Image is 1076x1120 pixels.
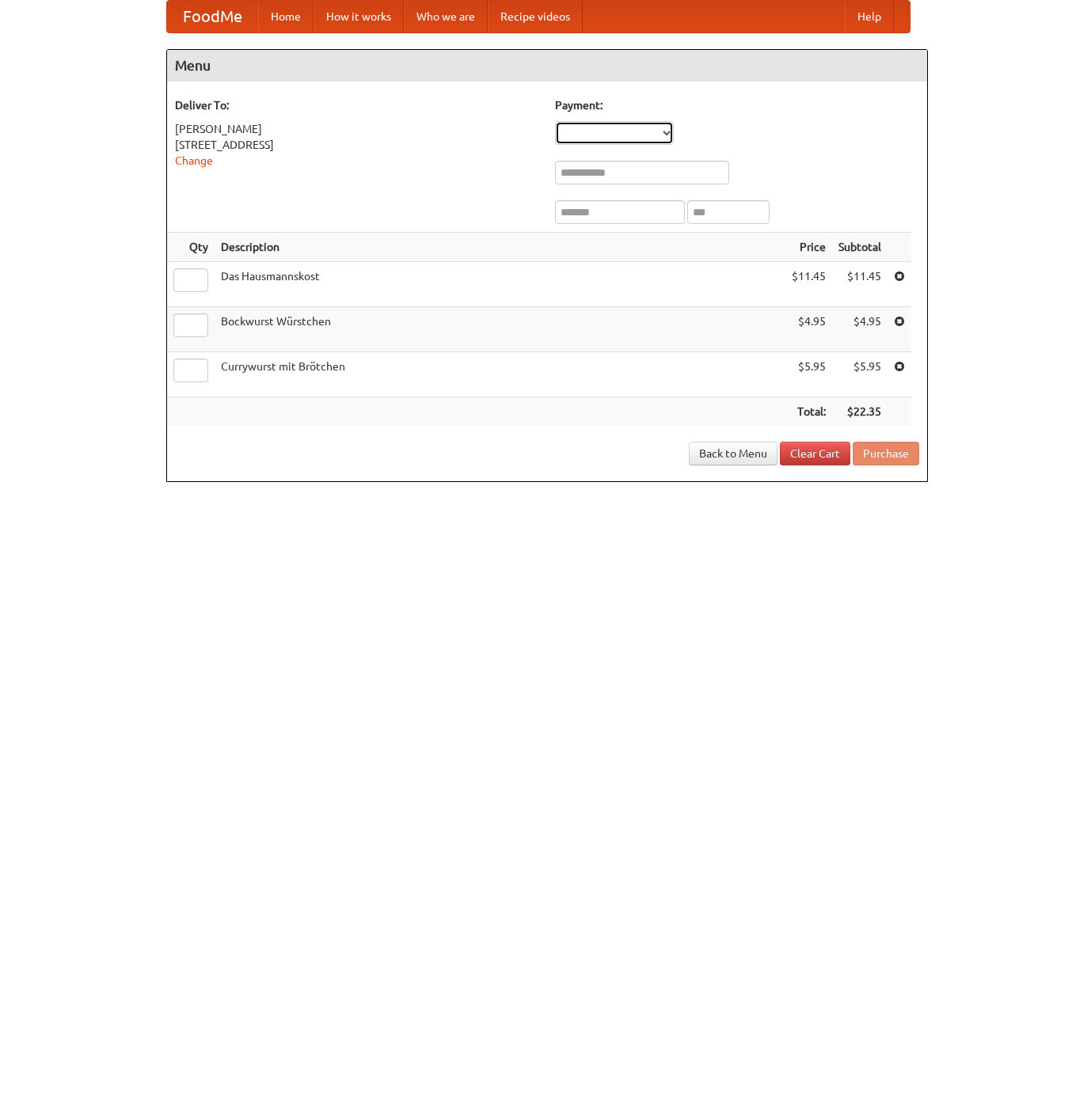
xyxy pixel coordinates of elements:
[689,442,778,465] a: Back to Menu
[832,307,888,352] td: $4.95
[215,307,785,352] td: Bockwurst Würstchen
[832,262,888,307] td: $11.45
[832,352,888,397] td: $5.95
[555,97,919,113] h5: Payment:
[167,50,927,82] h4: Menu
[215,262,785,307] td: Das Hausmannskost
[175,121,539,137] div: [PERSON_NAME]
[832,233,888,262] th: Subtotal
[314,1,404,32] a: How it works
[845,1,894,32] a: Help
[215,352,785,397] td: Currywurst mit Brötchen
[853,442,919,465] button: Purchase
[167,1,258,32] a: FoodMe
[167,233,215,262] th: Qty
[832,397,888,427] th: $22.35
[785,352,832,397] td: $5.95
[780,442,850,465] a: Clear Cart
[488,1,583,32] a: Recipe videos
[785,233,832,262] th: Price
[215,233,785,262] th: Description
[258,1,314,32] a: Home
[785,262,832,307] td: $11.45
[785,307,832,352] td: $4.95
[175,137,539,153] div: [STREET_ADDRESS]
[175,154,213,167] a: Change
[404,1,488,32] a: Who we are
[785,397,832,427] th: Total:
[175,97,539,113] h5: Deliver To:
